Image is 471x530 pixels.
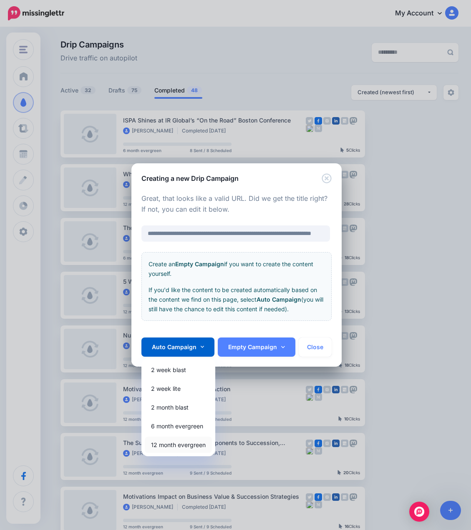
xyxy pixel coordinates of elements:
button: Close [322,173,332,184]
button: Close [299,337,332,357]
p: Great, that looks like a valid URL. Did we get the title right? If not, you can edit it below. [141,193,332,215]
b: Empty Campaign [175,260,224,267]
a: 12 month evergreen [145,437,212,453]
a: 2 week lite [145,380,212,397]
p: Create an if you want to create the content yourself. [149,259,325,278]
div: Open Intercom Messenger [409,502,429,522]
a: 6 month evergreen [145,418,212,434]
a: Empty Campaign [218,337,295,357]
h5: Creating a new Drip Campaign [141,173,239,183]
b: Auto Campaign [257,296,301,303]
a: Auto Campaign [141,337,215,357]
a: 2 month blast [145,399,212,415]
p: If you'd like the content to be created automatically based on the content we find on this page, ... [149,285,325,314]
a: 2 week blast [145,362,212,378]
